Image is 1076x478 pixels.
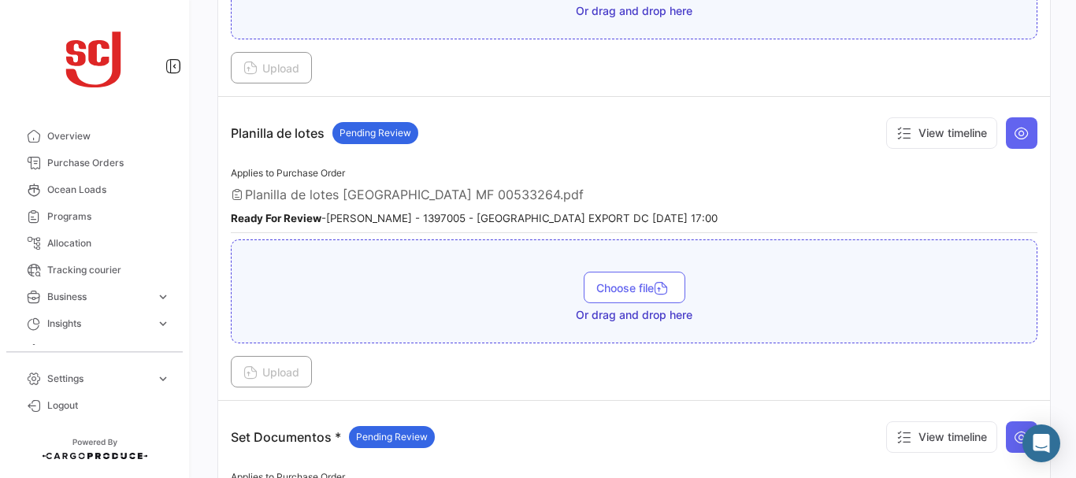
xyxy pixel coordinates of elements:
span: Overview [47,129,170,143]
span: Carbon Footprint [47,343,170,358]
a: Programs [13,203,176,230]
span: Allocation [47,236,170,250]
span: Planilla de lotes [GEOGRAPHIC_DATA] MF 00533264.pdf [245,187,584,202]
span: Logout [47,398,170,413]
button: View timeline [886,117,997,149]
span: Choose file [596,281,673,295]
span: Insights [47,317,150,331]
p: Planilla de lotes [231,122,418,144]
img: scj_logo1.svg [55,19,134,98]
span: Programs [47,209,170,224]
div: Abrir Intercom Messenger [1022,424,1060,462]
span: Ocean Loads [47,183,170,197]
span: Tracking courier [47,263,170,277]
span: Upload [243,365,299,379]
span: Or drag and drop here [576,3,692,19]
p: Set Documentos * [231,426,435,448]
span: Purchase Orders [47,156,170,170]
a: Ocean Loads [13,176,176,203]
b: Ready For Review [231,212,321,224]
a: Allocation [13,230,176,257]
small: - [PERSON_NAME] - 1397005 - [GEOGRAPHIC_DATA] EXPORT DC [DATE] 17:00 [231,212,718,224]
span: Pending Review [356,430,428,444]
button: Choose file [584,272,685,303]
span: Applies to Purchase Order [231,167,345,179]
button: Upload [231,52,312,83]
a: Carbon Footprint [13,337,176,364]
span: Settings [47,372,150,386]
span: Business [47,290,150,304]
span: expand_more [156,317,170,331]
a: Purchase Orders [13,150,176,176]
span: expand_more [156,372,170,386]
span: Upload [243,61,299,75]
span: Pending Review [339,126,411,140]
button: View timeline [886,421,997,453]
a: Tracking courier [13,257,176,283]
span: Or drag and drop here [576,307,692,323]
span: expand_more [156,290,170,304]
button: Upload [231,356,312,387]
a: Overview [13,123,176,150]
